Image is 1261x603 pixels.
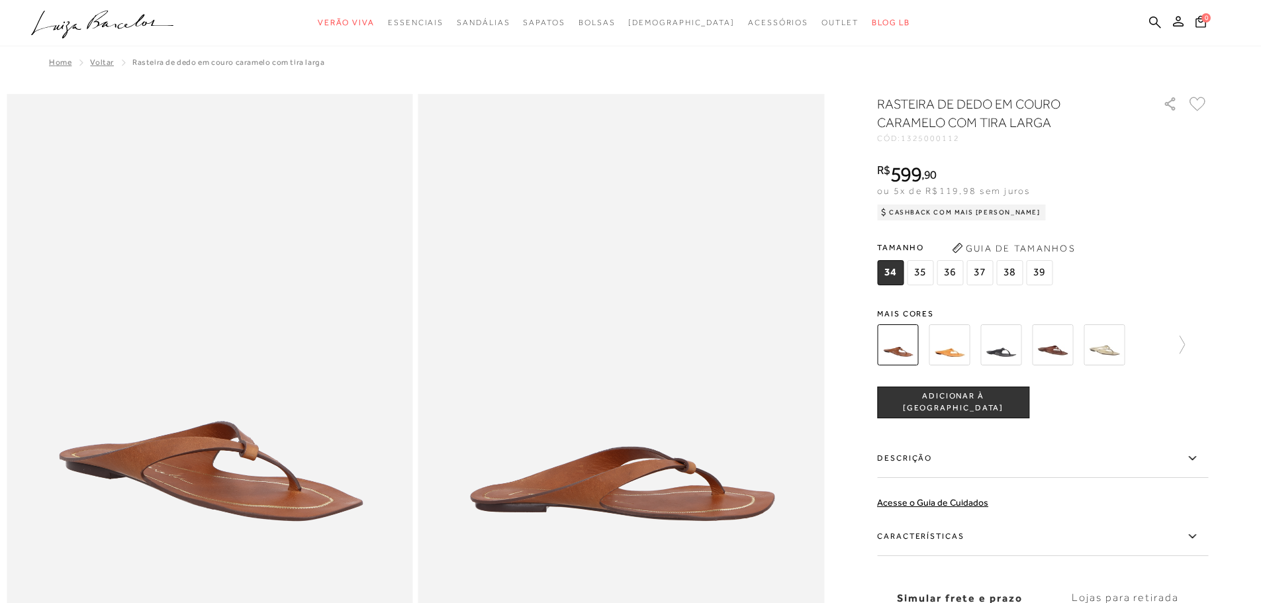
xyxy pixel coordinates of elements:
button: 0 [1191,15,1210,32]
img: SANDÁLIA RASTEIRA MINIMAL DOURADA [1084,324,1125,365]
img: RASTEIRA DE DEDO EM COURO CARAMELO COM TIRA LARGA [877,324,918,365]
a: noSubCategoriesText [318,11,375,35]
span: 35 [907,260,933,285]
button: Guia de Tamanhos [947,238,1080,259]
a: noSubCategoriesText [628,11,735,35]
div: Cashback com Mais [PERSON_NAME] [877,205,1046,220]
img: SANDÁLIA RASTEIRA EM COURO PRETO COM CORTE A FIO [980,324,1021,365]
div: CÓD: [877,134,1142,142]
span: 90 [924,167,937,181]
span: ou 5x de R$119,98 sem juros [877,185,1030,196]
span: 39 [1026,260,1052,285]
span: 34 [877,260,904,285]
span: Verão Viva [318,18,375,27]
span: Sapatos [523,18,565,27]
a: noSubCategoriesText [748,11,808,35]
span: Tamanho [877,238,1056,257]
a: Acesse o Guia de Cuidados [877,497,988,508]
i: , [921,169,937,181]
a: noSubCategoriesText [821,11,859,35]
span: Mais cores [877,310,1208,318]
span: Outlet [821,18,859,27]
a: noSubCategoriesText [523,11,565,35]
span: ADICIONAR À [GEOGRAPHIC_DATA] [878,391,1029,414]
span: Acessórios [748,18,808,27]
span: Bolsas [579,18,616,27]
a: noSubCategoriesText [388,11,444,35]
a: noSubCategoriesText [579,11,616,35]
img: SANDÁLIA RASTEIRA EM COURO CARAMELO COM CORTE A FIO [929,324,970,365]
a: noSubCategoriesText [457,11,510,35]
span: BLOG LB [872,18,910,27]
h1: RASTEIRA DE DEDO EM COURO CARAMELO COM TIRA LARGA [877,95,1125,132]
span: 36 [937,260,963,285]
span: 37 [966,260,993,285]
label: Características [877,518,1208,556]
a: Home [49,58,71,67]
span: Essenciais [388,18,444,27]
button: ADICIONAR À [GEOGRAPHIC_DATA] [877,387,1029,418]
i: R$ [877,164,890,176]
span: 0 [1201,13,1211,23]
span: 1325000112 [901,134,960,143]
span: RASTEIRA DE DEDO EM COURO CARAMELO COM TIRA LARGA [132,58,324,67]
img: SANDÁLIA RASTEIRA MINIMAL COFFEE [1032,324,1073,365]
a: BLOG LB [872,11,910,35]
a: Voltar [90,58,114,67]
label: Descrição [877,440,1208,478]
span: Sandálias [457,18,510,27]
span: [DEMOGRAPHIC_DATA] [628,18,735,27]
span: 38 [996,260,1023,285]
span: 599 [890,162,921,186]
